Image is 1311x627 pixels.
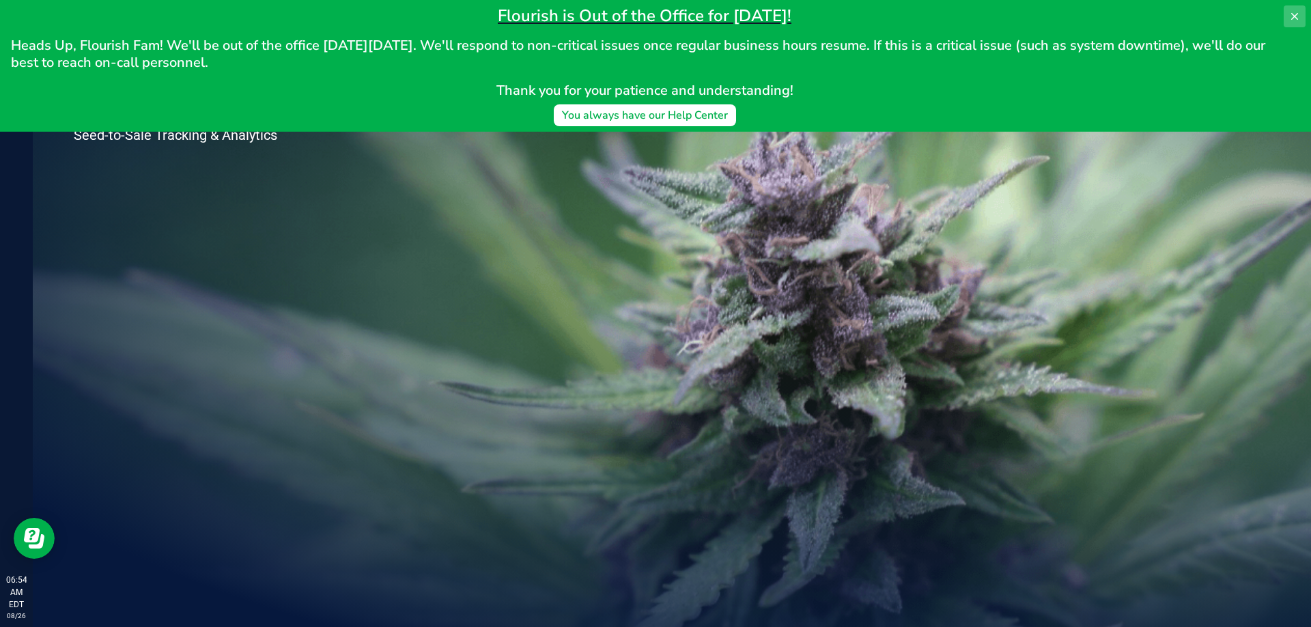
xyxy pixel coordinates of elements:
span: Heads Up, Flourish Fam! We'll be out of the office [DATE][DATE]. We'll respond to non-critical is... [11,36,1269,72]
p: 06:54 AM EDT [6,574,27,611]
div: You always have our Help Center [562,107,728,123]
span: Flourish is Out of the Office for [DATE]! [498,5,791,27]
iframe: Resource center [14,518,55,559]
p: 08/26 [6,611,27,621]
span: Thank you for your patience and understanding! [496,81,793,100]
p: Seed-to-Sale Tracking & Analytics [74,128,333,142]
